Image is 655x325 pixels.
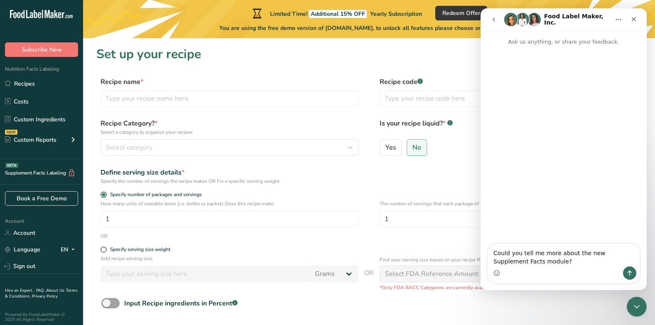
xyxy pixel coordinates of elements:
input: Type your recipe name here [101,90,358,107]
a: Terms & Conditions . [5,288,78,299]
a: Book a Free Demo [5,191,78,206]
span: Yes [385,143,396,152]
a: Privacy Policy [32,293,58,299]
a: Language [5,242,40,257]
div: Define serving size details [101,167,358,177]
p: *Only FDA RACC Categories are currently available [380,284,638,291]
div: OR [101,232,108,240]
p: How many units of sealable items (i.e. bottle or packet) Does this recipe make. [101,200,358,207]
span: Select category [106,143,152,153]
h1: Set up your recipe [96,45,642,64]
button: Select category [101,139,358,156]
span: Yearly Subscription [370,10,422,18]
div: Limited Time! [251,8,422,18]
span: No [412,143,421,152]
label: Recipe code [380,77,638,87]
span: You are using the free demo version of [DOMAIN_NAME], to unlock all features please choose one of... [219,24,519,32]
div: Specify the number of servings the recipe makes OR Fix a specific serving weight [101,177,358,185]
div: Powered By FoodLabelMaker © 2025 All Rights Reserved [5,312,78,322]
label: Is your recipe liquid? [380,118,638,136]
div: Specify serving size weight [110,246,170,253]
div: Select FDA Reference Amount [385,269,478,279]
div: Input Recipe ingredients in Percent [124,298,238,308]
input: Type your recipe code here [380,90,638,107]
p: Add recipe serving size. [101,255,358,262]
input: Type your serving size here [101,266,310,282]
iframe: Intercom live chat [481,8,647,290]
a: FAQ . [36,288,46,293]
span: Specify number of packages and servings [107,192,202,198]
button: Redeem Offer [435,6,487,20]
a: About Us . [46,288,66,293]
span: Subscribe Now [22,45,62,54]
iframe: Intercom live chat [627,297,647,317]
div: Custom Reports [5,135,56,144]
p: Select a category to organize your recipes [101,128,358,136]
a: Hire an Expert . [5,288,34,293]
span: Redeem Offer [442,9,480,17]
div: EN [61,245,78,255]
div: BETA [5,163,18,168]
div: NEW [5,130,17,135]
label: Recipe Category? [101,118,358,136]
p: Find your serving size based on your recipe RACC Category [380,256,512,263]
span: OR [364,268,374,291]
label: Recipe name [101,77,358,87]
button: Subscribe Now [5,42,78,57]
p: The number of servings that each package of your product has. [380,200,638,207]
span: Additional 15% OFF [309,10,367,18]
